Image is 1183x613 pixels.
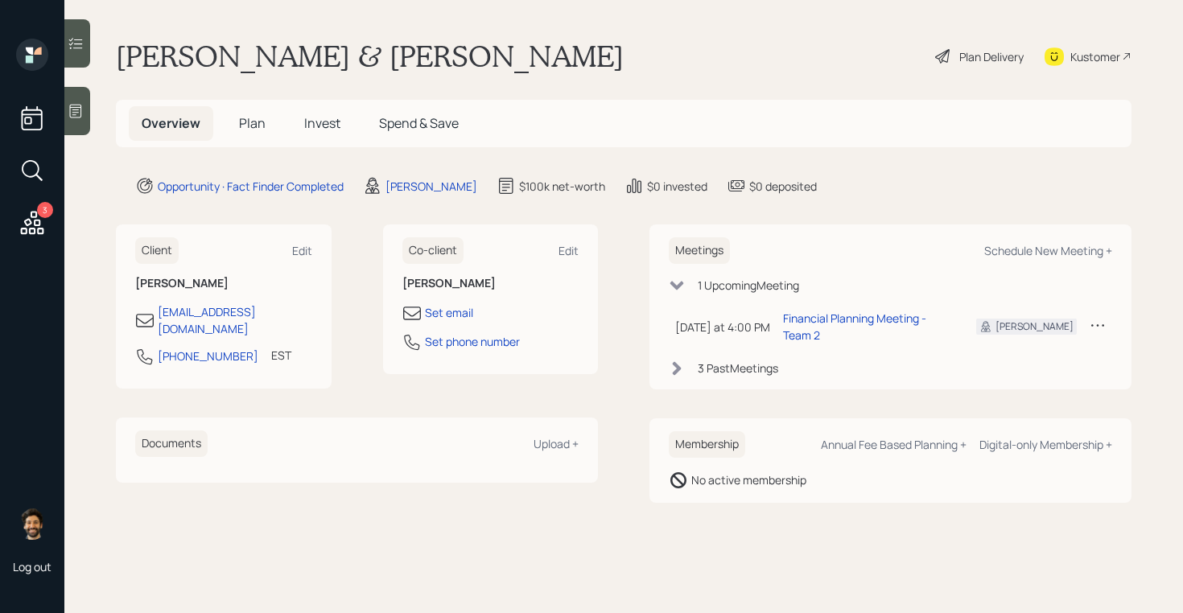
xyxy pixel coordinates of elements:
[698,277,799,294] div: 1 Upcoming Meeting
[16,508,48,540] img: eric-schwartz-headshot.png
[979,437,1112,452] div: Digital-only Membership +
[385,178,477,195] div: [PERSON_NAME]
[13,559,52,574] div: Log out
[271,347,291,364] div: EST
[239,114,266,132] span: Plan
[292,243,312,258] div: Edit
[519,178,605,195] div: $100k net-worth
[425,304,473,321] div: Set email
[698,360,778,376] div: 3 Past Meeting s
[821,437,967,452] div: Annual Fee Based Planning +
[647,178,707,195] div: $0 invested
[783,310,950,344] div: Financial Planning Meeting - Team 2
[669,237,730,264] h6: Meetings
[142,114,200,132] span: Overview
[675,319,770,335] div: [DATE] at 4:00 PM
[402,237,464,264] h6: Co-client
[959,48,1024,65] div: Plan Delivery
[691,471,806,488] div: No active membership
[995,319,1074,334] div: [PERSON_NAME]
[402,277,579,290] h6: [PERSON_NAME]
[534,436,579,451] div: Upload +
[304,114,340,132] span: Invest
[425,333,520,350] div: Set phone number
[559,243,579,258] div: Edit
[379,114,459,132] span: Spend & Save
[116,39,624,74] h1: [PERSON_NAME] & [PERSON_NAME]
[1070,48,1120,65] div: Kustomer
[669,431,745,458] h6: Membership
[749,178,817,195] div: $0 deposited
[984,243,1112,258] div: Schedule New Meeting +
[158,178,344,195] div: Opportunity · Fact Finder Completed
[37,202,53,218] div: 3
[135,277,312,290] h6: [PERSON_NAME]
[158,303,312,337] div: [EMAIL_ADDRESS][DOMAIN_NAME]
[135,237,179,264] h6: Client
[135,430,208,457] h6: Documents
[158,348,258,364] div: [PHONE_NUMBER]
